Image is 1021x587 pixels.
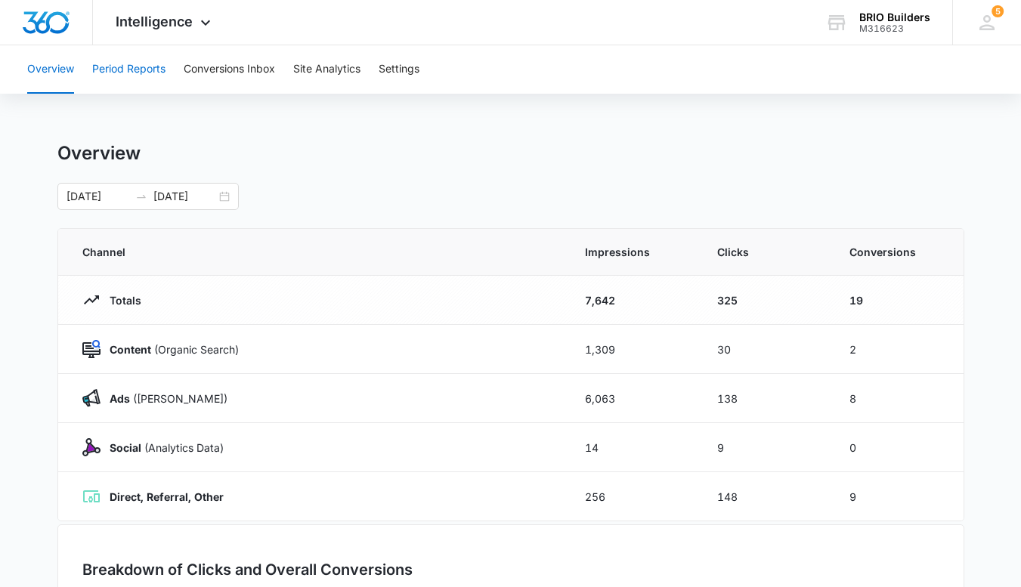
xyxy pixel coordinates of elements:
[717,244,813,260] span: Clicks
[82,438,101,456] img: Social
[116,14,193,29] span: Intelligence
[82,389,101,407] img: Ads
[859,23,930,34] div: account id
[135,190,147,202] span: swap-right
[849,244,939,260] span: Conversions
[67,188,129,205] input: Start date
[699,325,831,374] td: 30
[82,244,549,260] span: Channel
[101,391,227,406] p: ([PERSON_NAME])
[82,558,413,581] h3: Breakdown of Clicks and Overall Conversions
[699,276,831,325] td: 325
[831,423,964,472] td: 0
[699,472,831,521] td: 148
[27,45,74,94] button: Overview
[567,325,699,374] td: 1,309
[992,5,1004,17] div: notifications count
[567,374,699,423] td: 6,063
[567,472,699,521] td: 256
[992,5,1004,17] span: 5
[831,472,964,521] td: 9
[859,11,930,23] div: account name
[699,423,831,472] td: 9
[101,292,141,308] p: Totals
[831,325,964,374] td: 2
[184,45,275,94] button: Conversions Inbox
[92,45,166,94] button: Period Reports
[110,441,141,454] strong: Social
[831,276,964,325] td: 19
[135,190,147,202] span: to
[101,341,239,357] p: (Organic Search)
[101,440,224,456] p: (Analytics Data)
[831,374,964,423] td: 8
[379,45,419,94] button: Settings
[57,142,141,165] h1: Overview
[585,244,681,260] span: Impressions
[153,188,216,205] input: End date
[567,423,699,472] td: 14
[110,392,130,405] strong: Ads
[293,45,360,94] button: Site Analytics
[82,340,101,358] img: Content
[110,490,224,503] strong: Direct, Referral, Other
[567,276,699,325] td: 7,642
[699,374,831,423] td: 138
[110,343,151,356] strong: Content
